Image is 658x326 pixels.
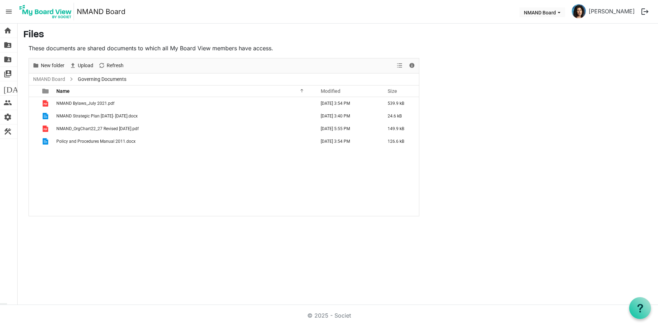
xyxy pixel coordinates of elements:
td: checkbox [29,122,38,135]
td: September 12, 2025 5:55 PM column header Modified [313,122,380,135]
span: Modified [321,88,340,94]
td: checkbox [29,110,38,122]
span: Refresh [106,61,124,70]
img: QZuDyFFEBvj2pmwEDN_yHRu0Bd01exR8a5we_cTXvNrppK4ea9cMjbX5QfC1t0NPKrn37bRtH4sXL7-us1AG0g_thumb.png [572,4,586,18]
span: [DATE] [4,81,31,95]
td: 24.6 kB is template cell column header Size [380,110,419,122]
span: Name [56,88,70,94]
span: NMAND Bylaws_July 2021.pdf [56,101,114,106]
span: construction [4,124,12,139]
div: View [394,58,406,73]
td: June 16, 2023 3:40 PM column header Modified [313,110,380,122]
div: New folder [30,58,67,73]
a: NMAND Board [32,75,67,84]
span: folder_shared [4,38,12,52]
span: people [4,96,12,110]
button: Details [407,61,417,70]
span: Governing Documents [76,75,128,84]
td: checkbox [29,97,38,110]
td: is template cell column header type [38,97,54,110]
span: NMAND Strategic Plan [DATE]- [DATE].docx [56,114,138,119]
button: NMAND Board dropdownbutton [519,7,565,17]
span: settings [4,110,12,124]
div: Upload [67,58,96,73]
span: Size [388,88,397,94]
span: Policy and Procedures Manual 2011.docx [56,139,136,144]
td: NMAND Bylaws_July 2021.pdf is template cell column header Name [54,97,313,110]
a: © 2025 - Societ [307,312,351,319]
td: 149.9 kB is template cell column header Size [380,122,419,135]
td: NMAND_OrgChart22_27 Revised Aug 2025.pdf is template cell column header Name [54,122,313,135]
button: Upload [68,61,95,70]
span: New folder [40,61,65,70]
a: [PERSON_NAME] [586,4,638,18]
span: menu [2,5,15,18]
span: folder_shared [4,52,12,66]
h3: Files [23,29,652,41]
td: is template cell column header type [38,122,54,135]
button: logout [638,4,652,19]
td: 126.6 kB is template cell column header Size [380,135,419,148]
a: NMAND Board [77,5,125,19]
td: is template cell column header type [38,135,54,148]
a: My Board View Logo [17,3,77,20]
td: June 16, 2023 3:54 PM column header Modified [313,97,380,110]
div: Refresh [96,58,126,73]
td: June 16, 2023 3:54 PM column header Modified [313,135,380,148]
span: Upload [77,61,94,70]
td: is template cell column header type [38,110,54,122]
img: My Board View Logo [17,3,74,20]
td: Policy and Procedures Manual 2011.docx is template cell column header Name [54,135,313,148]
div: Details [406,58,418,73]
td: checkbox [29,135,38,148]
button: View dropdownbutton [395,61,404,70]
button: Refresh [97,61,125,70]
p: These documents are shared documents to which all My Board View members have access. [29,44,419,52]
span: NMAND_OrgChart22_27 Revised [DATE].pdf [56,126,139,131]
button: New folder [31,61,66,70]
span: home [4,24,12,38]
td: NMAND Strategic Plan 2022- 2027.docx is template cell column header Name [54,110,313,122]
td: 539.9 kB is template cell column header Size [380,97,419,110]
span: switch_account [4,67,12,81]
